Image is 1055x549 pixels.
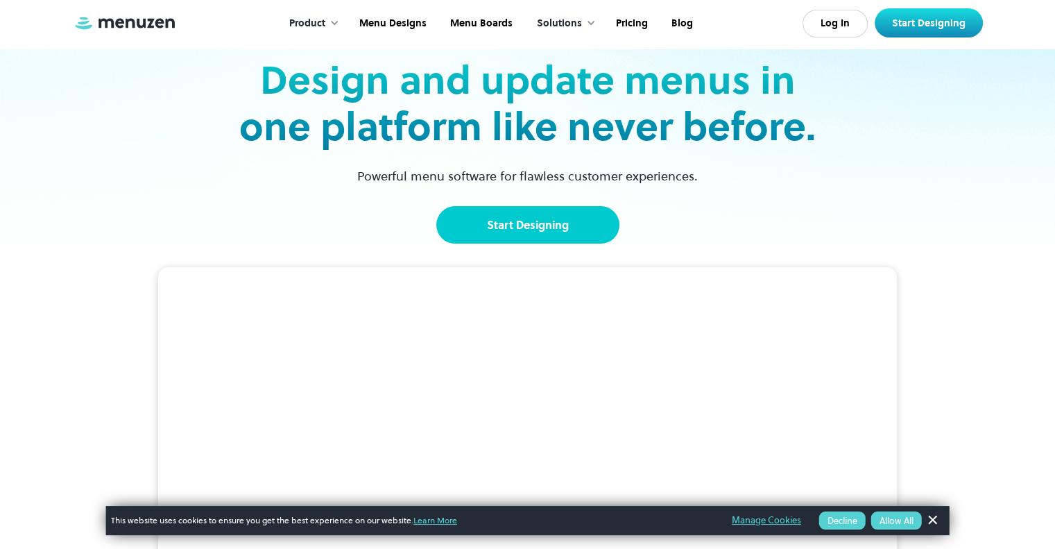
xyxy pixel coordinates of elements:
[523,2,603,45] div: Solutions
[346,2,437,45] a: Menu Designs
[871,512,922,530] button: Allow All
[235,57,821,150] h2: Design and update menus in one platform like never before.
[922,510,943,531] a: Dismiss Banner
[537,16,582,31] div: Solutions
[803,10,868,37] a: Log In
[413,514,457,526] a: Learn More
[732,513,801,528] a: Manage Cookies
[275,2,346,45] div: Product
[875,8,983,37] a: Start Designing
[658,2,703,45] a: Blog
[289,16,325,31] div: Product
[603,2,658,45] a: Pricing
[436,206,619,244] a: Start Designing
[819,512,866,530] button: Decline
[340,167,715,185] p: Powerful menu software for flawless customer experiences.
[111,514,712,527] span: This website uses cookies to ensure you get the best experience on our website.
[437,2,523,45] a: Menu Boards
